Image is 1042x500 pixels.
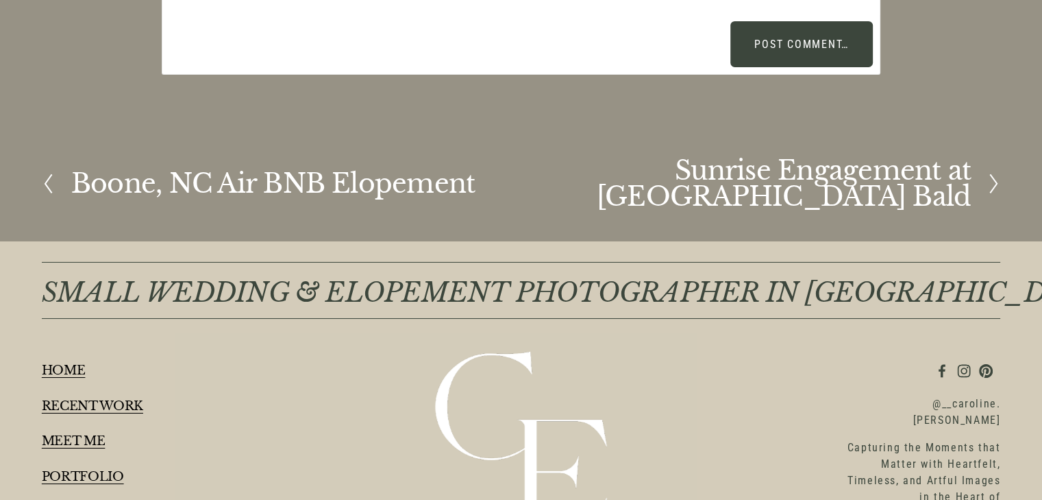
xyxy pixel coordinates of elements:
a: PORTFOLIO [42,471,124,484]
a: Ellis Illustrations [935,364,949,378]
a: HOME [42,364,86,378]
a: MEET ME [42,435,106,449]
span: Preview [686,40,720,50]
h2: Sunrise Engagement at [GEOGRAPHIC_DATA] Bald [521,158,971,210]
p: @__caroline.[PERSON_NAME] [847,396,1000,429]
a: RECENT WORK [42,400,143,414]
a: Boone, NC Air BNB Elopement [42,158,475,210]
a: Instagram [957,364,971,378]
a: Sunrise Engagement at [GEOGRAPHIC_DATA] Bald [521,158,1001,210]
span: Post Comment… [730,21,873,67]
h2: Boone, NC Air BNB Elopement [71,171,475,197]
a: Pinterest [979,364,993,378]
